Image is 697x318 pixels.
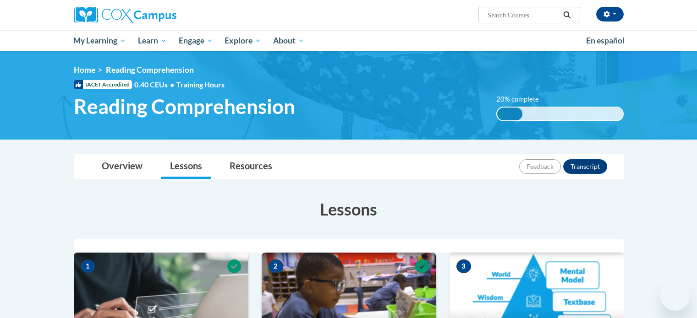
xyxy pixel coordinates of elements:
span: My Learning [73,35,126,46]
button: Account Settings [596,7,624,22]
span: 1 [81,259,95,273]
a: Explore [219,30,267,51]
span: 2 [269,259,283,273]
a: Resources [220,155,281,179]
a: En español [580,31,631,50]
iframe: Button to launch messaging window [660,281,690,311]
img: Cox Campus [74,7,176,23]
a: My Learning [68,30,132,51]
span: Reading Comprehension [74,94,295,119]
span: Engage [179,35,213,46]
span: 3 [456,259,471,273]
span: Training Hours [176,80,225,89]
span: • [170,80,174,89]
button: Feedback [519,159,561,174]
h3: Lessons [74,198,624,221]
span: Explore [225,35,261,46]
button: Transcript [563,159,607,174]
div: 20% complete [497,108,522,120]
button: Search [560,10,574,21]
a: Home [74,65,95,75]
span: Learn [138,35,167,46]
span: Reading Comprehension [106,65,194,75]
span: IACET Accredited [74,80,132,89]
span: En español [586,36,625,45]
a: Engage [173,30,219,51]
a: About [267,30,310,51]
a: Overview [93,155,152,179]
label: 20% complete [496,94,549,104]
span: About [273,35,304,46]
span: 0.40 CEUs [134,80,176,90]
a: Cox Campus [74,7,248,23]
a: Learn [132,30,173,51]
a: Lessons [161,155,211,179]
div: Main menu [60,30,637,51]
input: Search Courses [487,10,560,21]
